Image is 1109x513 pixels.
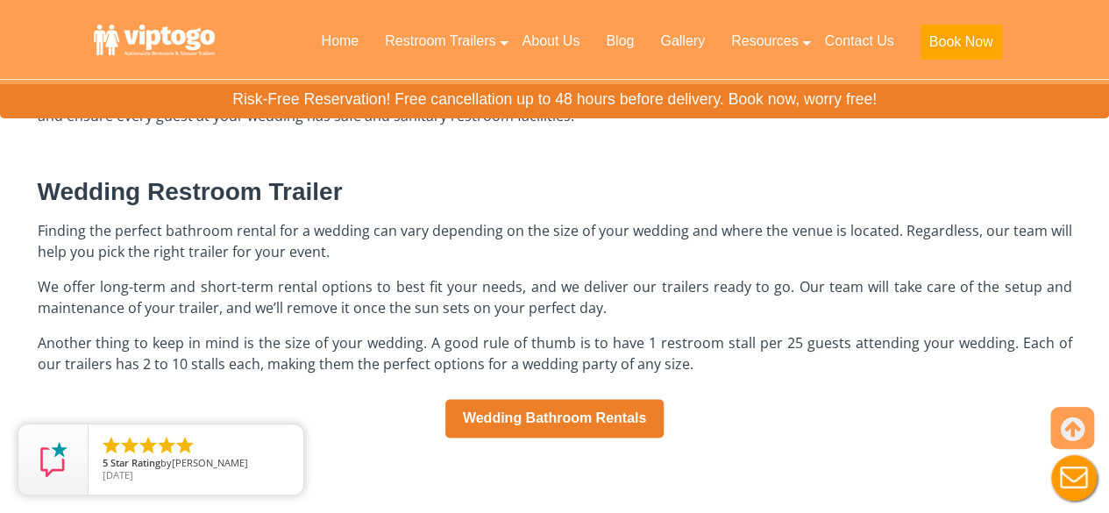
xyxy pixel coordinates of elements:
[508,22,593,61] a: About Us
[445,399,665,438] a: Wedding Bathroom Rentals
[372,22,508,61] a: Restroom Trailers
[174,435,195,456] li: 
[907,22,1015,70] a: Book Now
[593,22,647,61] a: Blog
[38,85,1072,125] span: . These trailers abide by ADA regulations and ensure every guest at your wedding has safe and san...
[172,456,248,469] span: [PERSON_NAME]
[38,277,1072,317] span: We offer long-term and short-term rental options to best fit your needs, and we deliver our trail...
[101,435,122,456] li: 
[138,435,159,456] li: 
[103,456,108,469] span: 5
[308,22,372,61] a: Home
[103,468,133,481] span: [DATE]
[38,333,1072,374] span: Another thing to keep in mind is the size of your wedding. A good rule of thumb is to have 1 rest...
[718,22,811,61] a: Resources
[156,435,177,456] li: 
[38,178,343,205] span: Wedding Restroom Trailer
[38,221,1072,261] span: Finding the perfect bathroom rental for a wedding can vary depending on the size of your wedding ...
[110,456,160,469] span: Star Rating
[103,458,289,470] span: by
[921,25,1002,60] button: Book Now
[36,442,71,477] img: Review Rating
[119,435,140,456] li: 
[811,22,906,61] a: Contact Us
[1039,443,1109,513] button: Live Chat
[647,22,718,61] a: Gallery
